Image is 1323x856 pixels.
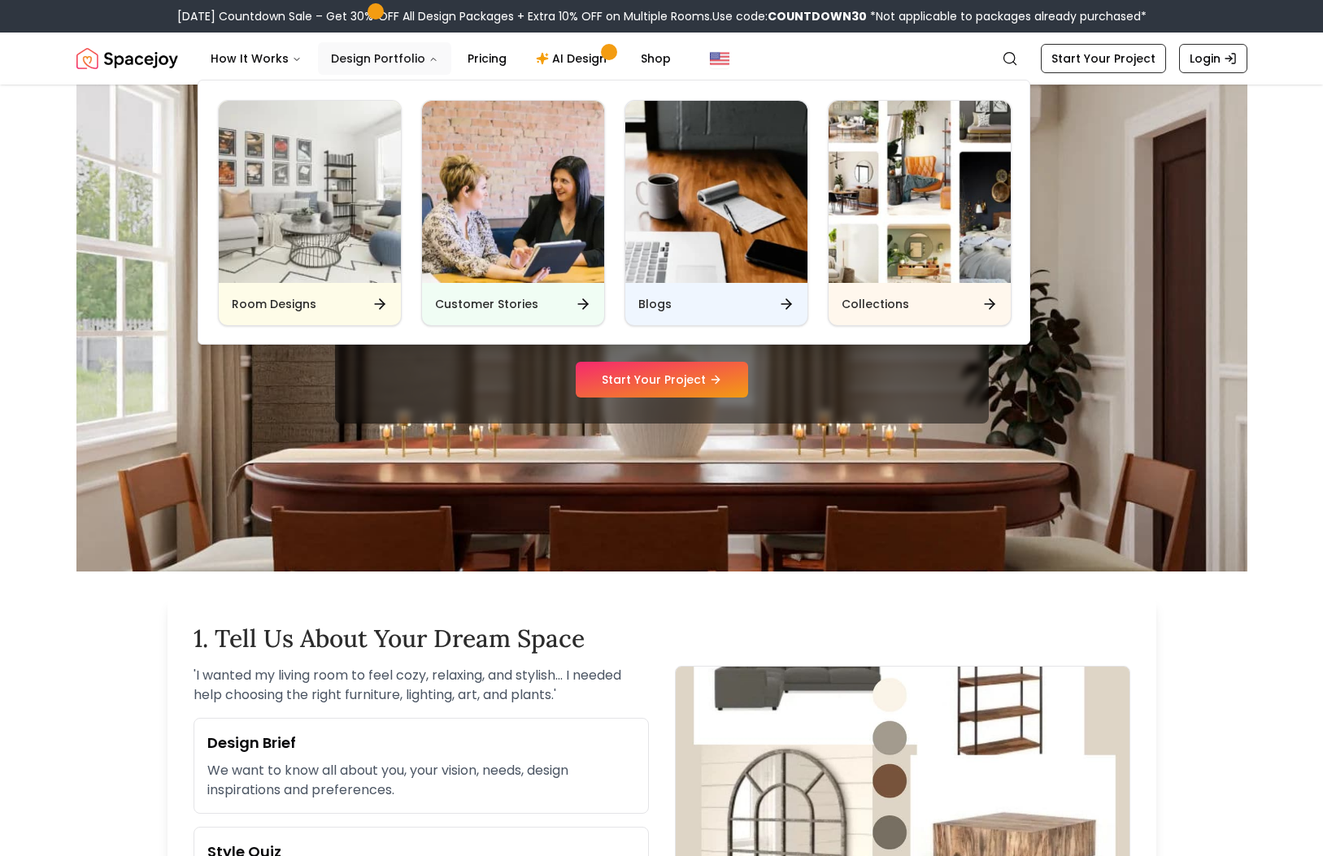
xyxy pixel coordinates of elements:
[828,100,1012,326] a: CollectionsCollections
[218,100,402,326] a: Room DesignsRoom Designs
[422,101,604,283] img: Customer Stories
[198,42,315,75] button: How It Works
[1179,44,1247,73] a: Login
[76,42,178,75] img: Spacejoy Logo
[198,80,1031,345] div: Design Portfolio
[842,296,909,312] h6: Collections
[194,666,649,705] p: ' I wanted my living room to feel cozy, relaxing, and stylish... I needed help choosing the right...
[232,296,316,312] h6: Room Designs
[625,100,808,326] a: BlogsBlogs
[712,8,867,24] span: Use code:
[576,362,748,398] a: Start Your Project
[219,101,401,283] img: Room Designs
[76,33,1247,85] nav: Global
[867,8,1147,24] span: *Not applicable to packages already purchased*
[455,42,520,75] a: Pricing
[76,42,178,75] a: Spacejoy
[638,296,672,312] h6: Blogs
[435,296,538,312] h6: Customer Stories
[523,42,625,75] a: AI Design
[625,101,807,283] img: Blogs
[318,42,451,75] button: Design Portfolio
[628,42,684,75] a: Shop
[421,100,605,326] a: Customer StoriesCustomer Stories
[829,101,1011,283] img: Collections
[177,8,1147,24] div: [DATE] Countdown Sale – Get 30% OFF All Design Packages + Extra 10% OFF on Multiple Rooms.
[207,732,635,754] h3: Design Brief
[194,624,1130,653] h2: 1. Tell Us About Your Dream Space
[710,49,729,68] img: United States
[198,42,684,75] nav: Main
[768,8,867,24] b: COUNTDOWN30
[1041,44,1166,73] a: Start Your Project
[207,761,635,800] p: We want to know all about you, your vision, needs, design inspirations and preferences.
